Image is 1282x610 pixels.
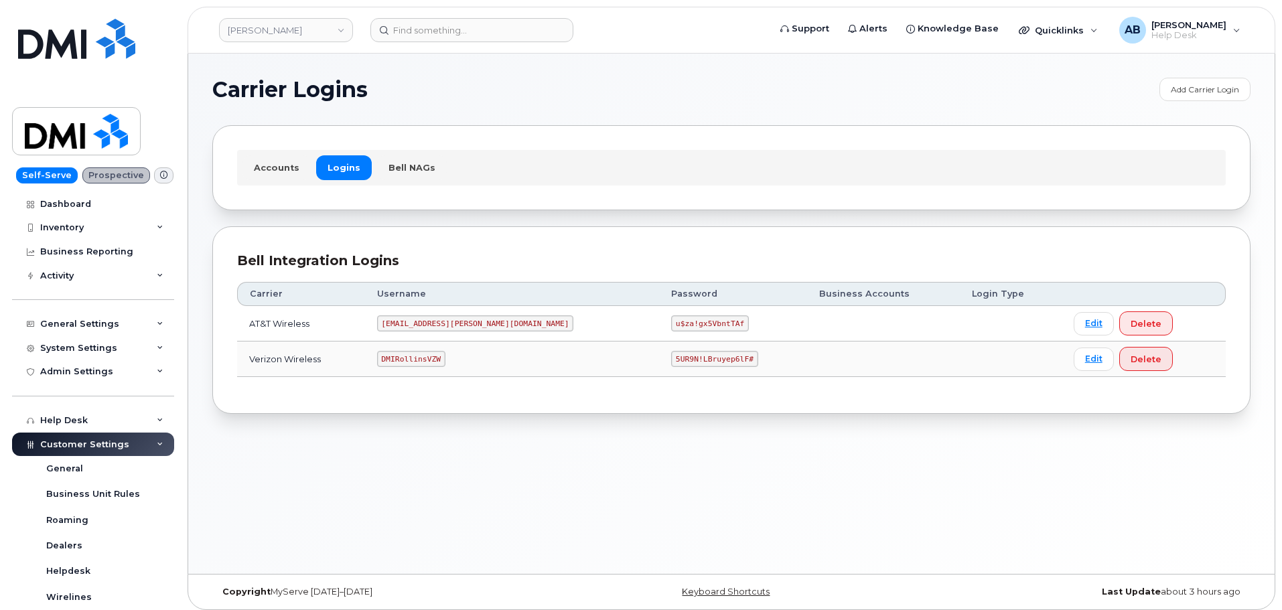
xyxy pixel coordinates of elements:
[212,80,368,100] span: Carrier Logins
[1131,317,1161,330] span: Delete
[807,282,960,306] th: Business Accounts
[671,351,758,367] code: 5UR9N!LBruyep6lF#
[671,315,749,331] code: u$za!gx5VbntTAf
[237,306,365,341] td: AT&T Wireless
[904,587,1251,597] div: about 3 hours ago
[1119,311,1173,335] button: Delete
[242,155,311,179] a: Accounts
[237,251,1226,271] div: Bell Integration Logins
[1074,348,1114,371] a: Edit
[212,587,559,597] div: MyServe [DATE]–[DATE]
[316,155,372,179] a: Logins
[237,282,365,306] th: Carrier
[659,282,807,306] th: Password
[377,155,447,179] a: Bell NAGs
[960,282,1062,306] th: Login Type
[1102,587,1161,597] strong: Last Update
[1131,353,1161,366] span: Delete
[222,587,271,597] strong: Copyright
[1159,78,1251,101] a: Add Carrier Login
[1119,347,1173,371] button: Delete
[682,587,770,597] a: Keyboard Shortcuts
[237,341,365,377] td: Verizon Wireless
[1074,312,1114,335] a: Edit
[365,282,660,306] th: Username
[377,351,445,367] code: DMIRollinsVZW
[377,315,574,331] code: [EMAIL_ADDRESS][PERSON_NAME][DOMAIN_NAME]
